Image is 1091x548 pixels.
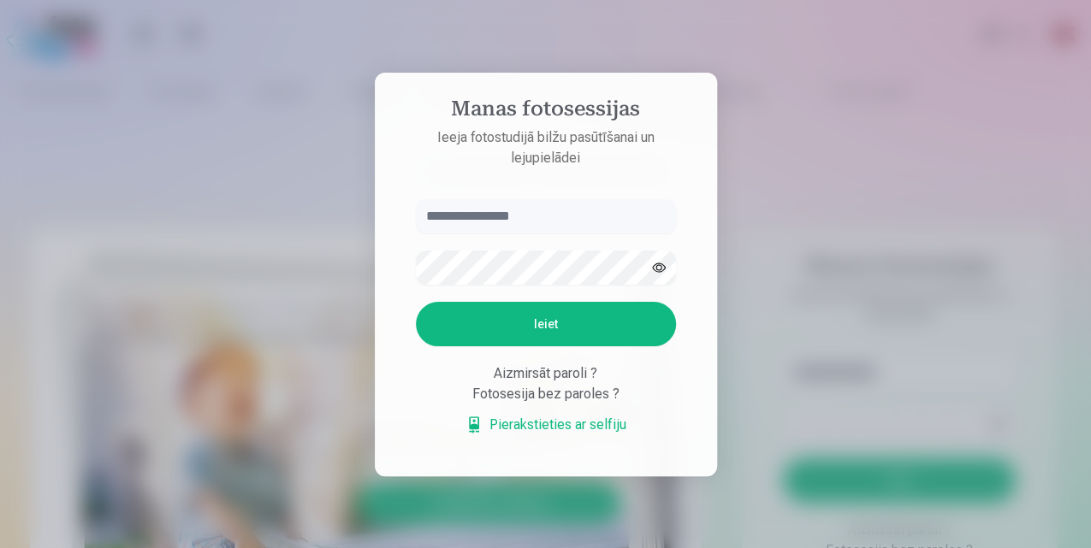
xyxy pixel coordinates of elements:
[399,97,693,127] h4: Manas fotosessijas
[399,127,693,168] p: Ieeja fotostudijā bilžu pasūtīšanai un lejupielādei
[416,302,676,346] button: Ieiet
[416,384,676,404] div: Fotosesija bez paroles ?
[416,363,676,384] div: Aizmirsāt paroli ?
[465,415,626,435] a: Pierakstieties ar selfiju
